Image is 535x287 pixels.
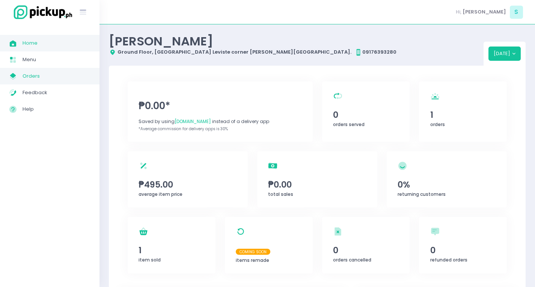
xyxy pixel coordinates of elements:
span: Feedback [23,88,90,98]
div: Ground Floor, [GEOGRAPHIC_DATA] Leviste corner [PERSON_NAME][GEOGRAPHIC_DATA]. 09176393280 [109,48,484,56]
span: 0 [333,108,399,121]
span: [DOMAIN_NAME] [175,118,211,125]
span: Help [23,104,90,114]
span: orders cancelled [333,257,371,263]
span: *Average commission for delivery apps is 30% [139,126,228,132]
div: Saved by using instead of a delivery app [139,118,301,125]
span: ₱0.00* [139,99,301,113]
a: 1item sold [128,217,216,273]
span: [PERSON_NAME] [463,8,506,16]
button: [DATE] [488,47,521,61]
span: refunded orders [430,257,467,263]
span: item sold [139,257,161,263]
span: 0% [398,178,496,191]
a: ₱495.00average item price [128,151,248,207]
span: orders [430,121,445,128]
div: [PERSON_NAME] [109,34,484,48]
span: Coming Soon [236,249,270,255]
img: logo [9,4,73,20]
span: 0 [333,244,399,257]
span: Hi, [456,8,461,16]
a: 0%returning customers [387,151,507,207]
span: items remade [236,257,269,263]
span: 0 [430,244,496,257]
span: 1 [139,244,204,257]
span: Menu [23,55,90,65]
span: ₱0.00 [268,178,366,191]
span: average item price [139,191,182,197]
span: S [510,6,523,19]
span: ₱495.00 [139,178,237,191]
span: 1 [430,108,496,121]
a: 0orders cancelled [322,217,410,273]
span: Home [23,38,90,48]
a: 0orders served [322,81,410,142]
a: 1orders [419,81,507,142]
span: orders served [333,121,365,128]
span: Orders [23,71,90,81]
span: total sales [268,191,293,197]
a: 0refunded orders [419,217,507,273]
span: returning customers [398,191,446,197]
a: ₱0.00total sales [257,151,377,207]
